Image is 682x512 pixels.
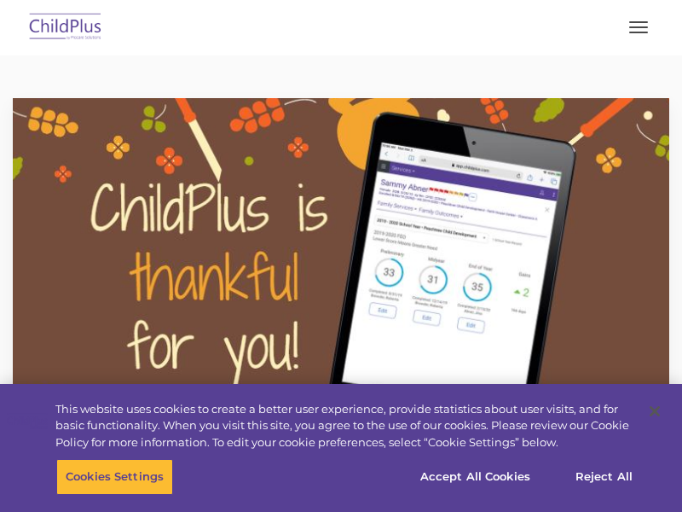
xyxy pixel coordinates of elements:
[26,8,106,48] img: ChildPlus by Procare Solutions
[55,401,634,451] div: This website uses cookies to create a better user experience, provide statistics about user visit...
[411,459,540,495] button: Accept All Cookies
[551,459,657,495] button: Reject All
[636,393,673,430] button: Close
[56,459,173,495] button: Cookies Settings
